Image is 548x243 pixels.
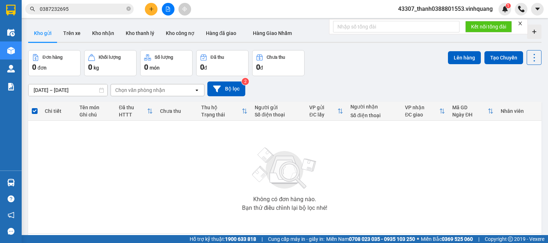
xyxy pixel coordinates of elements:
[392,4,499,13] span: 43307_thanh0388801553.vinhquang
[84,50,137,76] button: Khối lượng0kg
[349,236,415,242] strong: 0708 023 035 - 0935 103 250
[502,6,508,12] img: icon-new-feature
[442,236,473,242] strong: 0369 525 060
[253,30,292,36] span: Hàng Giao Nhầm
[182,6,187,12] span: aim
[201,112,242,118] div: Trạng thái
[268,235,324,243] span: Cung cấp máy in - giấy in:
[267,55,285,60] div: Chưa thu
[448,51,481,64] button: Lên hàng
[45,108,72,114] div: Chi tiết
[260,65,263,71] span: đ
[225,236,256,242] strong: 1900 633 818
[518,6,525,12] img: phone-icon
[40,5,125,13] input: Tìm tên, số ĐT hoặc mã đơn
[242,78,249,85] sup: 2
[28,25,57,42] button: Kho gửi
[99,55,121,60] div: Khối lượng
[8,212,14,218] span: notification
[38,65,47,71] span: đơn
[417,238,419,240] span: ⚪️
[86,25,120,42] button: Kho nhận
[256,63,260,71] span: 0
[204,65,207,71] span: đ
[94,65,99,71] span: kg
[350,112,398,118] div: Số điện thoại
[531,3,544,16] button: caret-down
[421,235,473,243] span: Miền Bắc
[194,87,200,93] svg: open
[478,235,479,243] span: |
[452,105,488,110] div: Mã GD
[198,102,251,121] th: Toggle SortBy
[255,105,302,110] div: Người gửi
[196,50,249,76] button: Đã thu0đ
[211,55,224,60] div: Đã thu
[508,237,513,242] span: copyright
[501,108,538,114] div: Nhân viên
[79,112,112,118] div: Ghi chú
[119,105,147,110] div: Đã thu
[350,104,398,110] div: Người nhận
[115,102,156,121] th: Toggle SortBy
[57,25,86,42] button: Trên xe
[126,6,131,13] span: close-circle
[255,112,302,118] div: Số điện thoại
[534,6,541,12] span: caret-down
[29,84,107,96] input: Select a date range.
[28,50,81,76] button: Đơn hàng0đơn
[126,6,131,11] span: close-circle
[405,112,439,118] div: ĐC giao
[200,63,204,71] span: 0
[144,63,148,71] span: 0
[88,63,92,71] span: 0
[249,143,321,194] img: svg+xml;base64,PHN2ZyBjbGFzcz0ibGlzdC1wbHVnX19zdmciIHhtbG5zPSJodHRwOi8vd3d3LnczLm9yZy8yMDAwL3N2Zy...
[200,25,242,42] button: Hàng đã giao
[178,3,191,16] button: aim
[160,25,200,42] button: Kho công nợ
[484,51,523,64] button: Tạo Chuyến
[79,105,112,110] div: Tên món
[43,55,62,60] div: Đơn hàng
[140,50,193,76] button: Số lượng0món
[306,102,347,121] th: Toggle SortBy
[471,23,506,31] span: Kết nối tổng đài
[7,47,15,54] img: warehouse-icon
[150,65,160,71] span: món
[7,29,15,36] img: warehouse-icon
[465,21,512,32] button: Kết nối tổng đài
[309,105,337,110] div: VP gửi
[401,102,449,121] th: Toggle SortBy
[165,6,171,12] span: file-add
[262,235,263,243] span: |
[449,102,497,121] th: Toggle SortBy
[155,55,173,60] div: Số lượng
[507,3,509,8] span: 1
[119,112,147,118] div: HTTT
[309,112,337,118] div: ĐC lấy
[527,25,541,39] div: Tạo kho hàng mới
[115,87,165,94] div: Chọn văn phòng nhận
[8,228,14,235] span: message
[201,105,242,110] div: Thu hộ
[518,21,523,26] span: close
[162,3,174,16] button: file-add
[333,21,459,32] input: Nhập số tổng đài
[405,105,439,110] div: VP nhận
[252,50,305,76] button: Chưa thu0đ
[452,112,488,118] div: Ngày ĐH
[8,195,14,202] span: question-circle
[7,179,15,186] img: warehouse-icon
[30,6,35,12] span: search
[7,65,15,72] img: warehouse-icon
[207,81,245,96] button: Bộ lọc
[6,5,16,16] img: logo-vxr
[253,196,316,202] div: Không có đơn hàng nào.
[120,25,160,42] button: Kho thanh lý
[326,235,415,243] span: Miền Nam
[7,83,15,90] img: solution-icon
[32,63,36,71] span: 0
[242,205,327,211] div: Bạn thử điều chỉnh lại bộ lọc nhé!
[190,235,256,243] span: Hỗ trợ kỹ thuật:
[506,3,511,8] sup: 1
